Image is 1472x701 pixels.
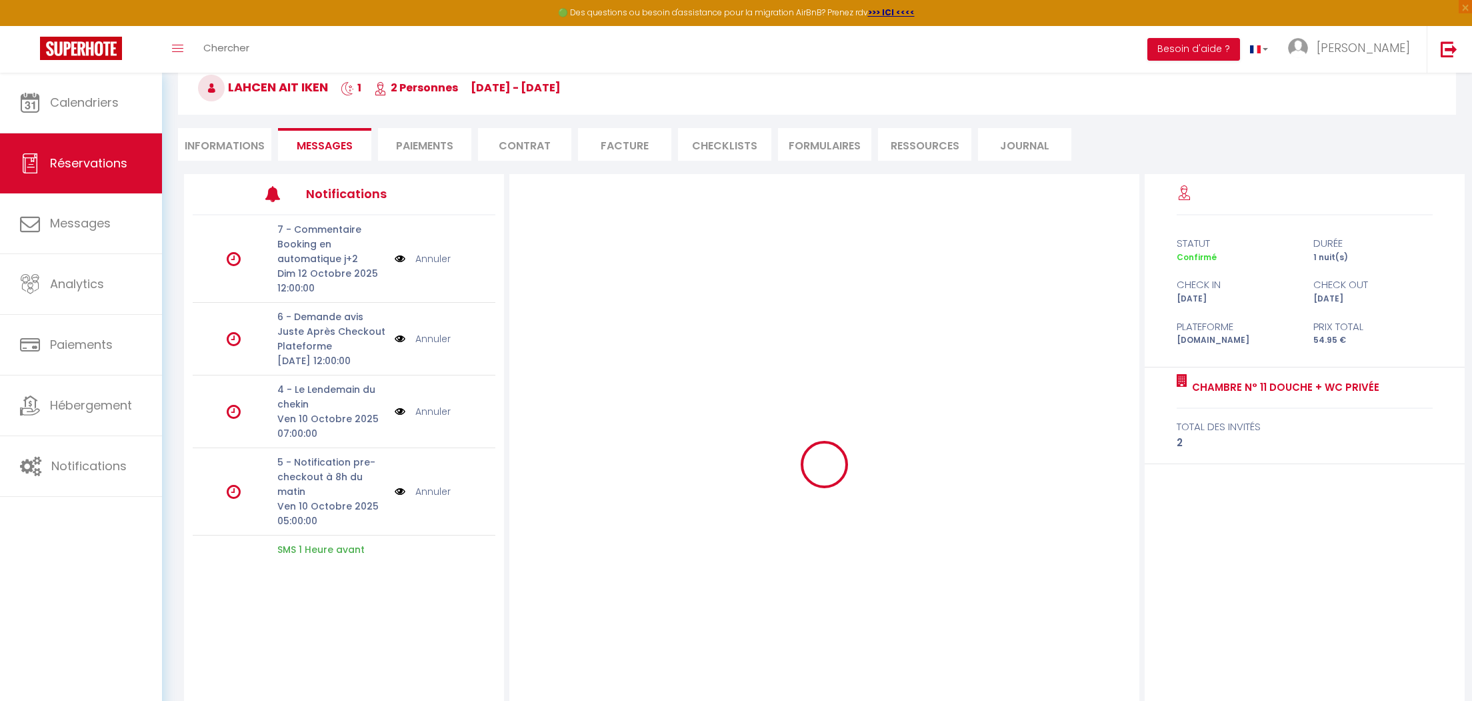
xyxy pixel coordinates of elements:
[277,382,386,412] p: 4 - Le Lendemain du chekin
[297,138,353,153] span: Messages
[306,179,432,209] h3: Notifications
[478,128,571,161] li: Contrat
[374,80,458,95] span: 2 Personnes
[50,397,132,414] span: Hébergement
[198,79,328,95] span: Lahcen Ait iken
[395,484,405,499] img: NO IMAGE
[978,128,1071,161] li: Journal
[1168,319,1305,335] div: Plateforme
[1168,235,1305,251] div: statut
[1147,38,1240,61] button: Besoin d'aide ?
[193,26,259,73] a: Chercher
[778,128,871,161] li: FORMULAIRES
[1305,319,1441,335] div: Prix total
[1278,26,1427,73] a: ... [PERSON_NAME]
[1177,251,1217,263] span: Confirmé
[178,128,271,161] li: Informations
[415,404,451,419] a: Annuler
[203,41,249,55] span: Chercher
[1305,251,1441,264] div: 1 nuit(s)
[1441,41,1457,57] img: logout
[50,215,111,231] span: Messages
[277,412,386,441] p: Ven 10 Octobre 2025 07:00:00
[50,336,113,353] span: Paiements
[1177,435,1433,451] div: 2
[50,155,127,171] span: Réservations
[415,251,451,266] a: Annuler
[40,37,122,60] img: Super Booking
[51,458,127,474] span: Notifications
[1168,277,1305,293] div: check in
[277,266,386,295] p: Dim 12 Octobre 2025 12:00:00
[1317,39,1410,56] span: [PERSON_NAME]
[395,251,405,266] img: NO IMAGE
[1305,293,1441,305] div: [DATE]
[868,7,915,18] a: >>> ICI <<<<
[1305,334,1441,347] div: 54.95 €
[50,94,119,111] span: Calendriers
[395,331,405,346] img: NO IMAGE
[1187,380,1379,396] a: Chambre N° 11 Douche + WC Privée
[415,331,451,346] a: Annuler
[378,128,471,161] li: Paiements
[277,499,386,528] p: Ven 10 Octobre 2025 05:00:00
[1177,419,1433,435] div: total des invités
[277,354,386,368] p: [DATE] 12:00:00
[1168,293,1305,305] div: [DATE]
[277,542,386,572] p: SMS 1 Heure avant Checkin
[878,128,971,161] li: Ressources
[50,275,104,292] span: Analytics
[277,455,386,499] p: 5 - Notification pre-checkout à 8h du matin
[578,128,671,161] li: Facture
[1305,277,1441,293] div: check out
[341,80,361,95] span: 1
[1168,334,1305,347] div: [DOMAIN_NAME]
[1305,235,1441,251] div: durée
[471,80,561,95] span: [DATE] - [DATE]
[1288,38,1308,58] img: ...
[415,484,451,499] a: Annuler
[277,309,386,354] p: 6 - Demande avis Juste Après Checkout Plateforme
[678,128,771,161] li: CHECKLISTS
[395,404,405,419] img: NO IMAGE
[277,222,386,266] p: 7 - Commentaire Booking en automatique j+2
